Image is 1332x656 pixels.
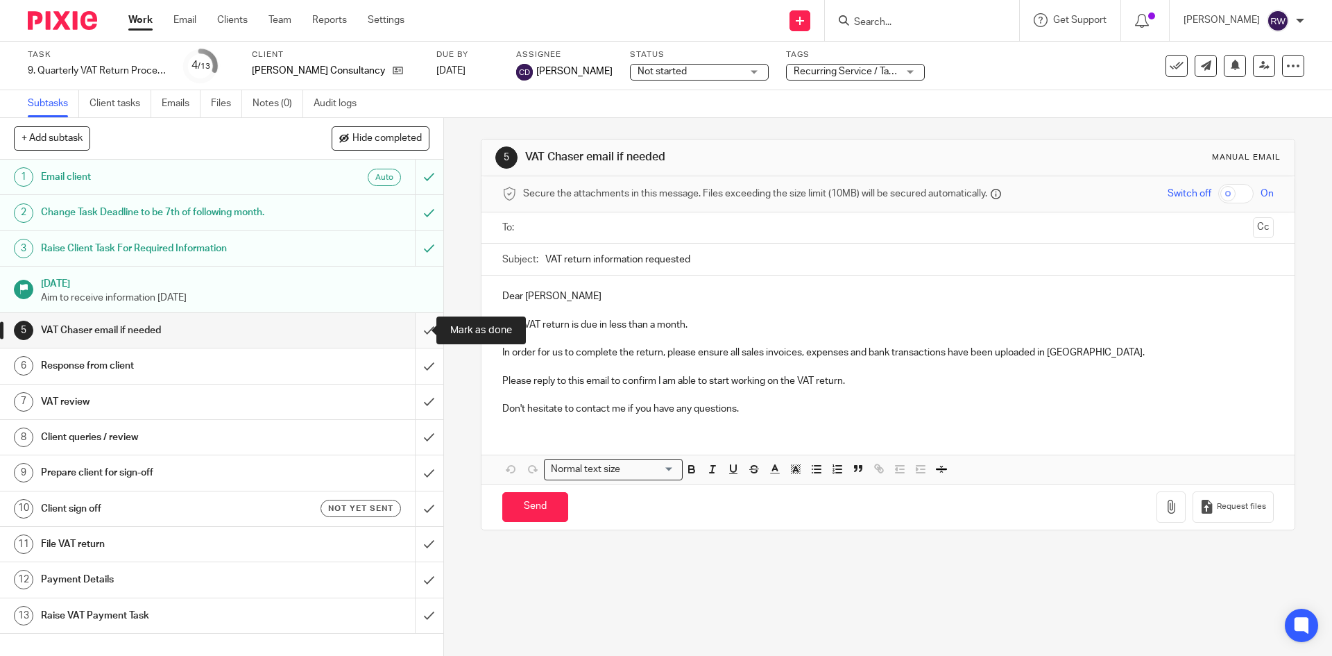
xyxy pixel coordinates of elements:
input: Send [502,492,568,522]
div: 5 [14,321,33,340]
a: Reports [312,13,347,27]
div: Auto [368,169,401,186]
a: Emails [162,90,200,117]
button: + Add subtask [14,126,90,150]
p: [PERSON_NAME] Consultancy Ltd [252,64,386,78]
label: To: [502,221,518,235]
h1: Raise VAT Payment Task [41,605,281,626]
div: 7 [14,392,33,412]
div: 4 [191,58,210,74]
h1: Email client [41,167,281,187]
input: Search [853,17,977,29]
small: /13 [198,62,210,70]
a: Team [268,13,291,27]
h1: Raise Client Task For Required Information [41,238,281,259]
label: Status [630,49,769,60]
img: svg%3E [516,64,533,81]
button: Request files [1193,491,1273,523]
a: Settings [368,13,404,27]
div: 2 [14,203,33,223]
p: Dear [PERSON_NAME] [502,289,1273,303]
div: 6 [14,356,33,376]
div: 5 [495,146,518,169]
div: 3 [14,239,33,258]
div: 1 [14,167,33,187]
span: Not yet sent [328,503,393,514]
span: Recurring Service / Task + 2 [794,67,914,76]
div: 11 [14,535,33,554]
h1: Payment Details [41,569,281,590]
div: Search for option [544,459,683,480]
h1: Prepare client for sign-off [41,462,281,483]
div: 9. Quarterly VAT Return Process [28,64,166,78]
h1: Client queries / review [41,427,281,448]
img: svg%3E [1267,10,1289,32]
p: Aim to receive information [DATE] [41,291,429,305]
a: Audit logs [314,90,367,117]
label: Assignee [516,49,613,60]
h1: Client sign off [41,498,281,519]
h1: Change Task Deadline to be 7th of following month. [41,202,281,223]
label: Subject: [502,253,538,267]
input: Search for option [624,462,674,477]
h1: VAT review [41,392,281,412]
p: In order for us to complete the return, please ensure all sales invoices, expenses and bank trans... [502,346,1273,360]
div: 13 [14,606,33,625]
span: Request files [1217,501,1266,512]
div: Manual email [1212,152,1281,163]
div: 10 [14,499,33,519]
span: Normal text size [547,462,623,477]
span: Switch off [1168,187,1211,201]
h1: [DATE] [41,274,429,291]
button: Cc [1253,217,1274,238]
h1: VAT Chaser email if needed [525,150,918,165]
p: [PERSON_NAME] [1184,13,1260,27]
div: 9 [14,463,33,482]
span: Get Support [1053,15,1107,25]
h1: File VAT return [41,534,281,555]
span: [DATE] [436,66,466,76]
span: Hide completed [352,133,422,144]
div: 8 [14,428,33,447]
h1: VAT Chaser email if needed [41,320,281,341]
div: 12 [14,570,33,589]
a: Work [128,13,153,27]
a: Client tasks [89,90,151,117]
label: Task [28,49,166,60]
h1: Response from client [41,355,281,376]
a: Files [211,90,242,117]
a: Notes (0) [253,90,303,117]
p: Please reply to this email to confirm I am able to start working on the VAT return. [502,374,1273,388]
img: Pixie [28,11,97,30]
p: Don't hesitate to contact me if you have any questions. [502,402,1273,416]
span: Secure the attachments in this message. Files exceeding the size limit (10MB) will be secured aut... [523,187,987,201]
button: Hide completed [332,126,429,150]
span: [PERSON_NAME] [536,65,613,78]
span: Not started [638,67,687,76]
label: Client [252,49,419,60]
a: Clients [217,13,248,27]
label: Due by [436,49,499,60]
p: Your VAT return is due in less than a month. [502,318,1273,332]
a: Email [173,13,196,27]
span: On [1261,187,1274,201]
label: Tags [786,49,925,60]
a: Subtasks [28,90,79,117]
